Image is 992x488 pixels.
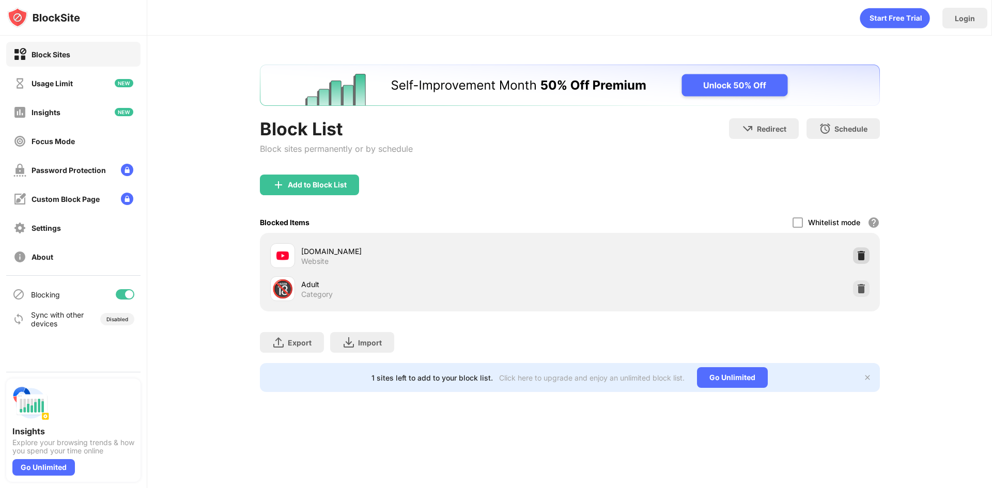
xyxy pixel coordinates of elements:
[260,144,413,154] div: Block sites permanently or by schedule
[121,164,133,176] img: lock-menu.svg
[32,195,100,203] div: Custom Block Page
[7,7,80,28] img: logo-blocksite.svg
[301,257,329,266] div: Website
[31,290,60,299] div: Blocking
[121,193,133,205] img: lock-menu.svg
[32,224,61,232] div: Settings
[32,79,73,88] div: Usage Limit
[288,338,312,347] div: Export
[32,50,70,59] div: Block Sites
[32,137,75,146] div: Focus Mode
[13,193,26,206] img: customize-block-page-off.svg
[115,79,133,87] img: new-icon.svg
[260,65,880,106] iframe: Banner
[13,222,26,234] img: settings-off.svg
[301,290,333,299] div: Category
[358,338,382,347] div: Import
[13,135,26,148] img: focus-off.svg
[260,118,413,139] div: Block List
[32,166,106,175] div: Password Protection
[863,373,872,382] img: x-button.svg
[757,124,786,133] div: Redirect
[12,288,25,301] img: blocking-icon.svg
[260,218,309,227] div: Blocked Items
[301,279,570,290] div: Adult
[13,250,26,263] img: about-off.svg
[301,246,570,257] div: [DOMAIN_NAME]
[697,367,768,388] div: Go Unlimited
[499,373,685,382] div: Click here to upgrade and enjoy an unlimited block list.
[955,14,975,23] div: Login
[13,48,26,61] img: block-on.svg
[13,77,26,90] img: time-usage-off.svg
[12,385,50,422] img: push-insights.svg
[12,426,134,436] div: Insights
[272,278,293,300] div: 🔞
[13,106,26,119] img: insights-off.svg
[860,8,930,28] div: animation
[834,124,867,133] div: Schedule
[32,108,60,117] div: Insights
[276,249,289,262] img: favicons
[115,108,133,116] img: new-icon.svg
[288,181,347,189] div: Add to Block List
[12,459,75,476] div: Go Unlimited
[12,438,134,455] div: Explore your browsing trends & how you spend your time online
[12,313,25,325] img: sync-icon.svg
[31,310,84,328] div: Sync with other devices
[371,373,493,382] div: 1 sites left to add to your block list.
[32,253,53,261] div: About
[13,164,26,177] img: password-protection-off.svg
[808,218,860,227] div: Whitelist mode
[106,316,128,322] div: Disabled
